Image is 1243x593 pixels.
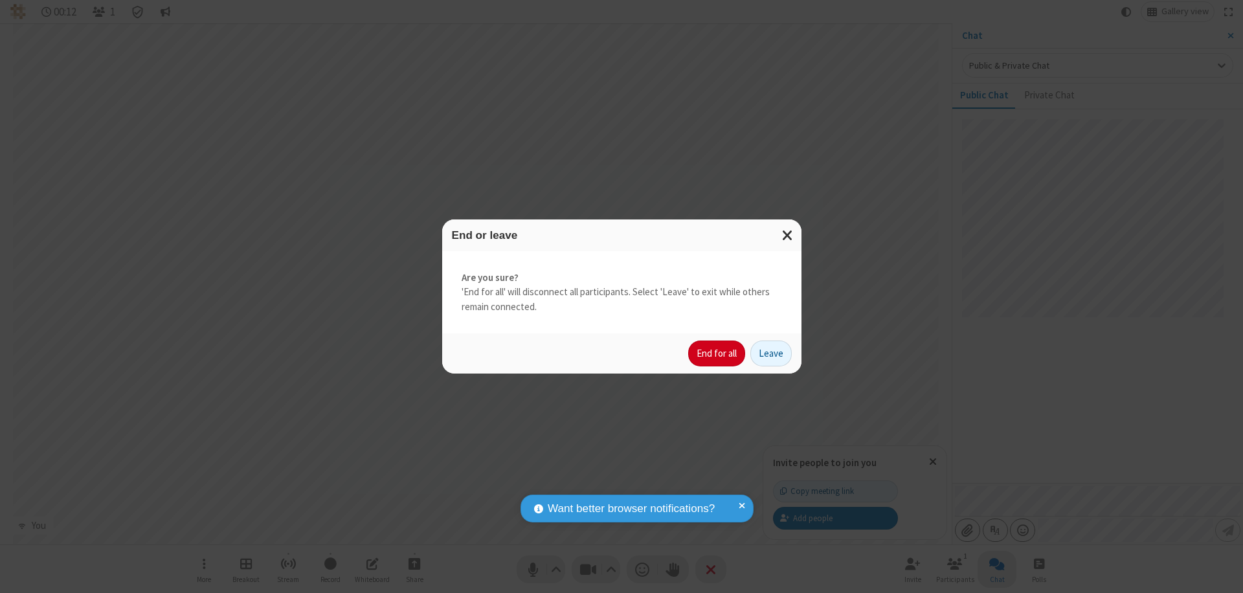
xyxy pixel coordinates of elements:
span: Want better browser notifications? [548,500,715,517]
button: Close modal [774,219,801,251]
div: 'End for all' will disconnect all participants. Select 'Leave' to exit while others remain connec... [442,251,801,334]
strong: Are you sure? [462,271,782,285]
button: End for all [688,341,745,366]
h3: End or leave [452,229,792,241]
button: Leave [750,341,792,366]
